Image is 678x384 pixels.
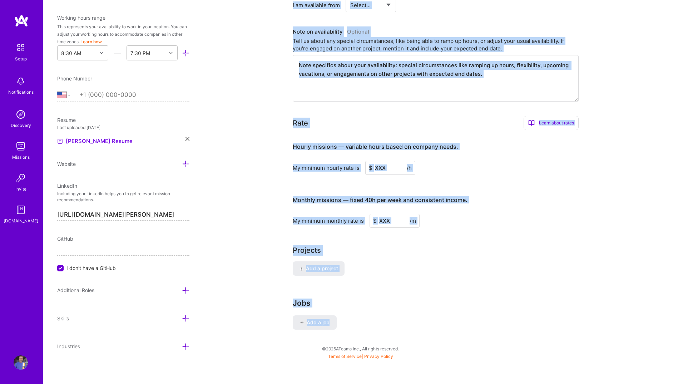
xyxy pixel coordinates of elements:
img: discovery [14,107,28,122]
img: teamwork [14,139,28,153]
i: icon HorizontalInLineDivider [114,49,121,57]
div: [DOMAIN_NAME] [4,217,38,225]
img: bell [14,74,28,88]
h3: Jobs [293,299,589,307]
div: Discovery [11,122,31,129]
div: Notifications [8,88,34,96]
span: Add a project [299,265,338,272]
p: Including your LinkedIn helps you to get relevant mission recommendations. [57,191,189,203]
div: 7:30 PM [130,49,150,57]
div: Projects [293,245,321,256]
div: 8:30 AM [61,49,81,57]
div: This represents your availability to work in your location. You can adjust your working hours to ... [57,23,189,45]
div: I am available from [293,1,340,9]
span: Add a job [300,319,330,326]
img: Resume [57,138,63,144]
span: LinkedIn [57,183,77,189]
button: Add a project [293,261,345,276]
img: User Avatar [14,355,28,370]
button: Learn how [80,38,102,45]
h4: Monthly missions — fixed 40h per week and consistent income. [293,197,467,203]
span: Phone Number [57,75,92,82]
img: Invite [14,171,28,185]
a: Terms of Service [328,354,362,359]
span: /h [407,164,412,172]
a: [PERSON_NAME] Resume [57,137,133,146]
img: setup [13,40,28,55]
div: Missions [12,153,30,161]
a: User Avatar [12,355,30,370]
img: guide book [14,203,28,217]
i: icon PlusBlack [299,267,303,271]
img: logo [14,14,29,27]
div: Last uploaded: [DATE] [57,124,189,131]
div: © 2025 ATeams Inc., All rights reserved. [43,340,678,358]
h4: Hourly missions — variable hours based on company needs. [293,143,458,150]
a: Privacy Policy [364,354,393,359]
span: $ [369,164,372,172]
span: Optional [347,28,369,35]
input: XXX [370,214,420,228]
i: icon PlusBlack [300,321,304,325]
button: Add a job [293,315,337,330]
span: Skills [57,315,69,321]
div: My minimum hourly rate is [293,164,360,172]
span: Industries [57,343,80,349]
span: | [328,354,393,359]
span: Additional Roles [57,287,94,293]
div: My minimum monthly rate is [293,217,364,225]
span: I don't have a GitHub [66,264,116,272]
span: Resume [57,117,76,123]
i: icon Close [185,137,189,141]
input: +1 (000) 000-0000 [79,85,189,105]
span: $ [373,217,377,225]
span: Working hours range [57,15,105,21]
span: /m [410,217,416,225]
i: icon Chevron [100,51,103,55]
div: Tell us about any special circumstances, like being able to ramp up hours, or adjust your usual a... [293,37,579,52]
span: GitHub [57,236,73,242]
input: XXX [365,161,415,175]
div: Invite [15,185,26,193]
div: Rate [293,118,308,128]
div: Setup [15,55,27,63]
div: Learn about rates [524,116,579,130]
div: Note on availability [293,26,369,37]
i: icon Chevron [169,51,173,55]
i: icon BookOpen [528,120,535,126]
span: Website [57,161,76,167]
